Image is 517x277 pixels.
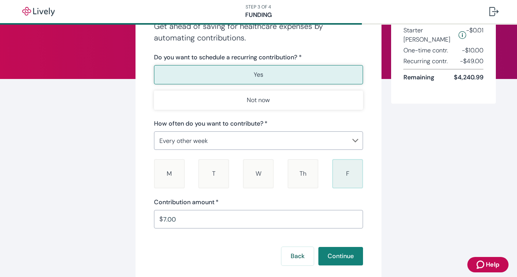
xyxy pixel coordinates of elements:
span: F [346,170,350,178]
p: Yes [254,70,263,79]
span: - $49.00 [460,57,484,66]
p: Not now [247,96,270,105]
span: - $10.00 [462,46,484,55]
button: Not now [154,91,363,110]
span: $4,240.99 [454,73,484,82]
span: Remaining [403,73,434,82]
svg: Zendesk support icon [477,260,486,269]
span: W [256,170,261,178]
button: Back [281,247,314,265]
span: Recurring contr. [403,57,448,66]
label: Contribution amount [154,198,219,207]
span: Starter [PERSON_NAME] [403,26,455,44]
span: One-time contr. [403,46,448,55]
input: $0.00 [163,212,363,227]
label: How often do you want to contribute? [154,119,268,128]
span: Help [486,260,499,269]
span: Th [299,170,306,178]
p: $ [159,215,163,224]
h4: Get ahead of saving for healthcare expenses by automating contributions. [154,20,363,44]
button: Lively will contribute $0.01 to establish your account [458,26,466,44]
button: Yes [154,65,363,84]
span: M [167,170,172,178]
img: Lively [17,7,60,16]
button: Zendesk support iconHelp [467,257,509,272]
svg: Starter penny details [458,31,466,39]
span: T [212,170,216,178]
div: Every other week [154,133,363,148]
button: Continue [318,247,363,265]
span: -$0.01 [466,26,484,44]
label: Do you want to schedule a recurring contribution? * [154,53,302,62]
button: Log out [483,2,505,21]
